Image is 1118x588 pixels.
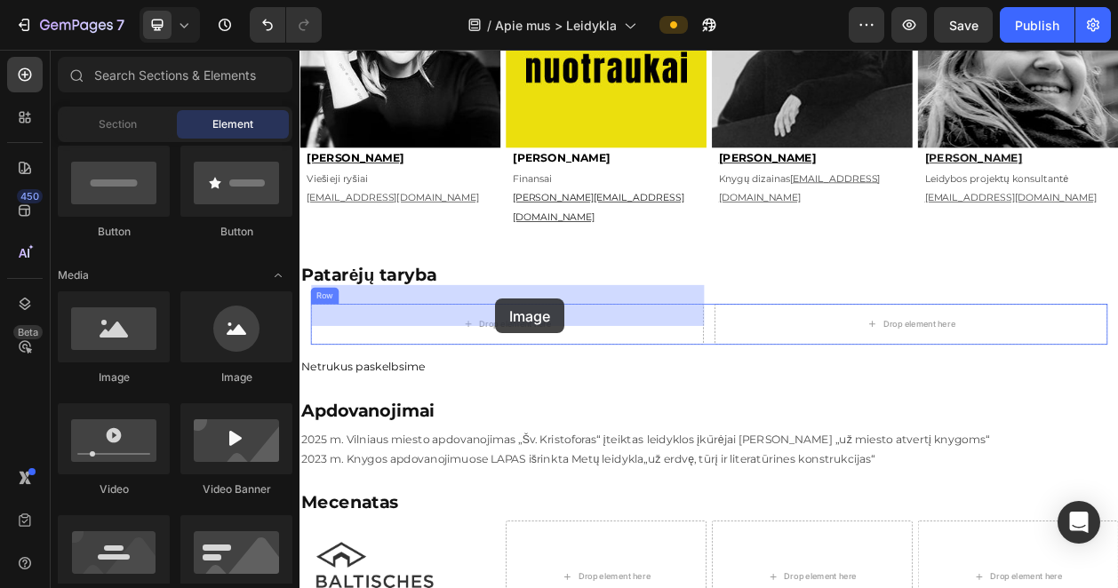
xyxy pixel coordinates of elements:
[116,14,124,36] p: 7
[495,16,617,35] span: Apie mus > Leidykla
[58,481,170,497] div: Video
[934,7,993,43] button: Save
[264,261,292,290] span: Toggle open
[299,50,1118,588] iframe: Design area
[1058,501,1100,544] div: Open Intercom Messenger
[212,116,253,132] span: Element
[1015,16,1059,35] div: Publish
[250,7,322,43] div: Undo/Redo
[17,189,43,203] div: 450
[180,481,292,497] div: Video Banner
[58,57,292,92] input: Search Sections & Elements
[13,325,43,339] div: Beta
[949,18,978,33] span: Save
[180,369,292,385] div: Image
[58,267,89,283] span: Media
[487,16,491,35] span: /
[7,7,132,43] button: 7
[58,224,170,240] div: Button
[1000,7,1074,43] button: Publish
[180,224,292,240] div: Button
[58,369,170,385] div: Image
[99,116,137,132] span: Section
